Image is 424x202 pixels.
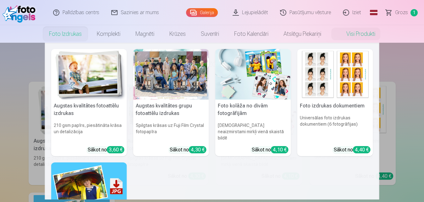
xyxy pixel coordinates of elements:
h6: [DEMOGRAPHIC_DATA] neaizmirstami mirkļi vienā skaistā bildē [215,120,291,144]
img: /fa1 [3,3,39,23]
img: Foto kolāža no divām fotogrāfijām [215,49,291,100]
img: Foto izdrukas dokumentiem [297,49,373,100]
span: Grozs [395,9,408,16]
img: Augstas kvalitātes fotoattēlu izdrukas [51,49,127,100]
h5: Augstas kvalitātes fotoattēlu izdrukas [51,100,127,120]
a: Foto kalendāri [227,25,276,43]
div: Sākot no [88,146,124,154]
h5: Foto kolāža no divām fotogrāfijām [215,100,291,120]
a: Augstas kvalitātes grupu fotoattēlu izdrukasSpilgtas krāsas uz Fuji Film Crystal fotopapīraSākot ... [133,49,209,156]
a: Magnēti [128,25,162,43]
h5: Foto izdrukas dokumentiem [297,100,373,112]
a: Foto izdrukas [41,25,89,43]
a: Suvenīri [193,25,227,43]
a: Krūzes [162,25,193,43]
a: Visi produkti [329,25,383,43]
h6: Spilgtas krāsas uz Fuji Film Crystal fotopapīra [133,120,209,144]
h5: Augstas kvalitātes grupu fotoattēlu izdrukas [133,100,209,120]
div: 4,30 € [189,146,206,153]
div: Sākot no [252,146,289,154]
a: Komplekti [89,25,128,43]
h6: Universālas foto izdrukas dokumentiem (6 fotogrāfijas) [297,112,373,144]
a: Galerija [186,8,218,17]
h6: 210 gsm papīrs, piesātināta krāsa un detalizācija [51,120,127,144]
a: Atslēgu piekariņi [276,25,329,43]
div: Sākot no [170,146,206,154]
div: Sākot no [334,146,371,154]
div: 4,40 € [353,146,371,153]
span: 1 [410,9,418,16]
a: Augstas kvalitātes fotoattēlu izdrukasAugstas kvalitātes fotoattēlu izdrukas210 gsm papīrs, piesā... [51,49,127,156]
div: 4,10 € [271,146,289,153]
a: Foto kolāža no divām fotogrāfijāmFoto kolāža no divām fotogrāfijām[DEMOGRAPHIC_DATA] neaizmirstam... [215,49,291,156]
div: 3,60 € [107,146,124,153]
a: Foto izdrukas dokumentiemFoto izdrukas dokumentiemUniversālas foto izdrukas dokumentiem (6 fotogr... [297,49,373,156]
